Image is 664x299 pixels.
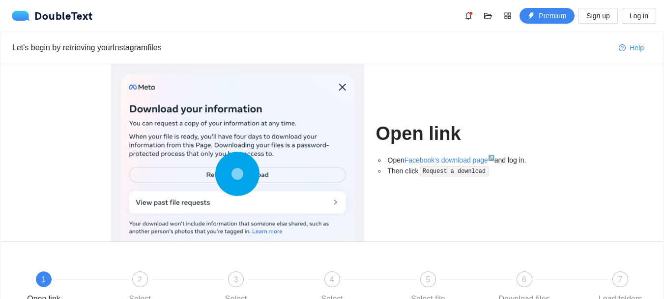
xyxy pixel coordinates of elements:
[630,10,648,21] span: Log in
[630,42,644,53] span: Help
[42,275,46,284] span: 1
[420,166,489,176] code: Request a download
[12,41,611,54] div: Let's begin by retrieving your Instagram files
[586,10,609,21] span: Sign up
[500,12,515,20] span: appstore
[234,275,238,284] span: 3
[619,44,626,52] span: question-circle
[578,8,617,24] button: Sign up
[12,11,93,21] a: logoDoubleText
[618,275,623,284] span: 7
[330,275,334,284] span: 4
[622,8,656,24] button: Log in
[539,10,566,21] span: Premium
[12,11,34,21] img: logo
[522,275,526,284] span: 6
[12,11,93,21] div: DoubleText
[480,8,496,24] button: folder-open
[461,12,476,20] span: bell
[528,12,535,20] span: thunderbolt
[488,155,494,161] sup: ↗
[404,156,494,164] a: Facebook's download page↗
[138,275,142,284] span: 2
[611,40,652,56] button: question-circleHelp
[481,12,495,20] span: folder-open
[386,166,553,177] li: Then click
[500,8,516,24] button: appstore
[376,122,553,145] h1: Open link
[386,155,553,166] li: Open and log in.
[426,275,431,284] span: 5
[461,8,476,24] button: bell
[520,8,575,24] button: thunderboltPremium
